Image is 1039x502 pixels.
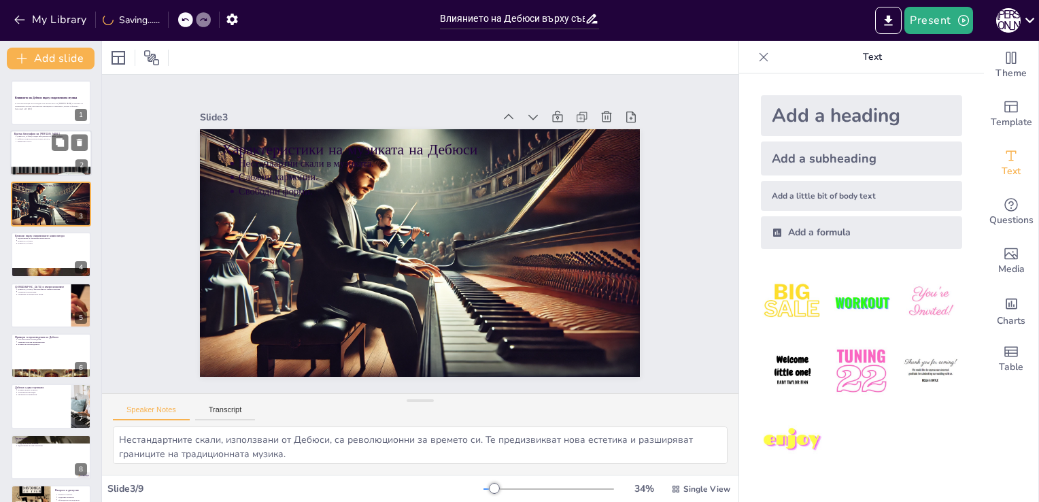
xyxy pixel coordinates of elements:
[18,288,67,290] p: [PERSON_NAME] е ключова фигура в импресионизма.
[899,271,962,334] img: 3.jpeg
[18,192,87,195] p: Свободни форми.
[18,292,67,295] p: Предаване на емоции чрез звуци.
[18,344,87,346] p: Влияние на произведенията.
[11,333,91,378] div: 6
[761,216,962,249] div: Add a formula
[11,283,91,328] div: 5
[875,7,902,34] button: Export to PowerPoint
[761,339,824,403] img: 4.jpeg
[405,37,572,389] p: Нестандартни скали в музиката.
[984,90,1038,139] div: Add ready made slides
[761,95,962,136] div: Add a heading
[628,482,660,495] div: 34 %
[18,341,87,344] p: Уникални стилови характеристики.
[58,496,87,499] p: Споделяне на мисли.
[407,15,587,385] p: Характеристики на музиката на Дебюси
[984,188,1038,237] div: Get real-time input from your audience
[984,139,1038,188] div: Add text boxes
[904,7,972,34] button: Present
[15,184,87,188] p: Характеристики на музиката на Дебюси
[11,80,91,125] div: 1
[996,8,1021,33] div: А [PERSON_NAME]
[899,339,962,403] img: 6.jpeg
[18,394,67,397] p: Ритмични експерименти.
[440,9,585,29] input: Insert title
[997,314,1025,329] span: Charts
[15,335,87,339] p: Примери за произведения на Дебюси
[761,409,824,472] img: 7.jpeg
[58,494,87,497] p: Покана за участие.
[18,239,87,242] p: [PERSON_NAME].
[17,138,88,141] p: Дебюси е учил в [GEOGRAPHIC_DATA].
[15,97,77,100] strong: Влиянието на Дебюси върху съвременната музика
[774,41,970,73] p: Text
[18,237,87,240] p: Вдъхновение за съвременни композитори.
[10,131,92,177] div: 2
[830,339,893,403] img: 5.jpeg
[11,435,91,480] div: 8
[18,189,87,192] p: Сложни хармонии.
[75,261,87,273] div: 4
[143,50,160,66] span: Position
[18,389,67,392] p: Влияние в джаз музиката.
[75,463,87,475] div: 8
[107,47,129,69] div: Layout
[984,335,1038,384] div: Add a table
[55,488,87,492] p: Въпроси и дискусия
[15,386,67,390] p: Дебюси и джаз музиката
[11,384,91,429] div: 7
[75,413,87,425] div: 7
[75,160,88,172] div: 2
[11,182,91,227] div: 3
[15,234,87,238] p: Влияние върху съвременните композитори
[999,360,1023,375] span: Table
[17,141,88,144] p: Умира през 1918 г.
[830,271,893,334] img: 2.jpeg
[379,48,547,401] p: Свободни форми.
[107,482,483,495] div: Slide 3 / 9
[18,444,87,447] p: Вдъхновение за нови поколения.
[103,14,160,27] div: Saving......
[18,439,87,442] p: Дълбоко влияние.
[995,66,1027,81] span: Theme
[58,499,87,501] p: Обсъждане на наследството.
[195,405,256,420] button: Transcript
[75,109,87,121] div: 1
[7,48,95,69] button: Add slide
[984,41,1038,90] div: Change the overall theme
[984,286,1038,335] div: Add charts and graphs
[113,405,190,420] button: Speaker Notes
[71,135,88,151] button: Delete Slide
[18,391,67,394] p: Хармонични иновации.
[75,312,87,324] div: 5
[11,232,91,277] div: 4
[15,107,87,110] p: Generated with [URL]
[761,271,824,334] img: 1.jpeg
[761,181,962,211] div: Add a little bit of body text
[761,141,962,175] div: Add a subheading
[14,133,88,137] p: Кратка биография на [PERSON_NAME]
[75,362,87,374] div: 6
[683,484,730,495] span: Single View
[991,115,1032,130] span: Template
[18,338,87,341] p: Най-известните произведения.
[18,290,67,293] p: Усещания и настроения.
[18,186,87,189] p: Нестандартни скали в музиката.
[18,442,87,445] p: Следа в различни жанрове.
[18,242,87,245] p: [PERSON_NAME].
[75,210,87,222] div: 3
[10,9,92,31] button: My Library
[113,426,728,464] textarea: Нестандартните скали, използвани от Дебюси, са революционни за времето си. Те предизвикват нова е...
[15,284,67,288] p: [DEMOGRAPHIC_DATA] и импресионизмът
[15,103,87,107] p: В тази презентация ще разгледаме как творчеството на [PERSON_NAME] е повлияло на съвременната муз...
[392,43,559,395] p: Сложни хармонии.
[984,237,1038,286] div: Add images, graphics, shapes or video
[17,135,88,138] p: [PERSON_NAME] е роден през [DEMOGRAPHIC_DATA]
[15,436,87,440] p: Заключение
[1002,164,1021,179] span: Text
[989,213,1034,228] span: Questions
[52,135,68,151] button: Duplicate Slide
[996,7,1021,34] button: А [PERSON_NAME]
[998,262,1025,277] span: Media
